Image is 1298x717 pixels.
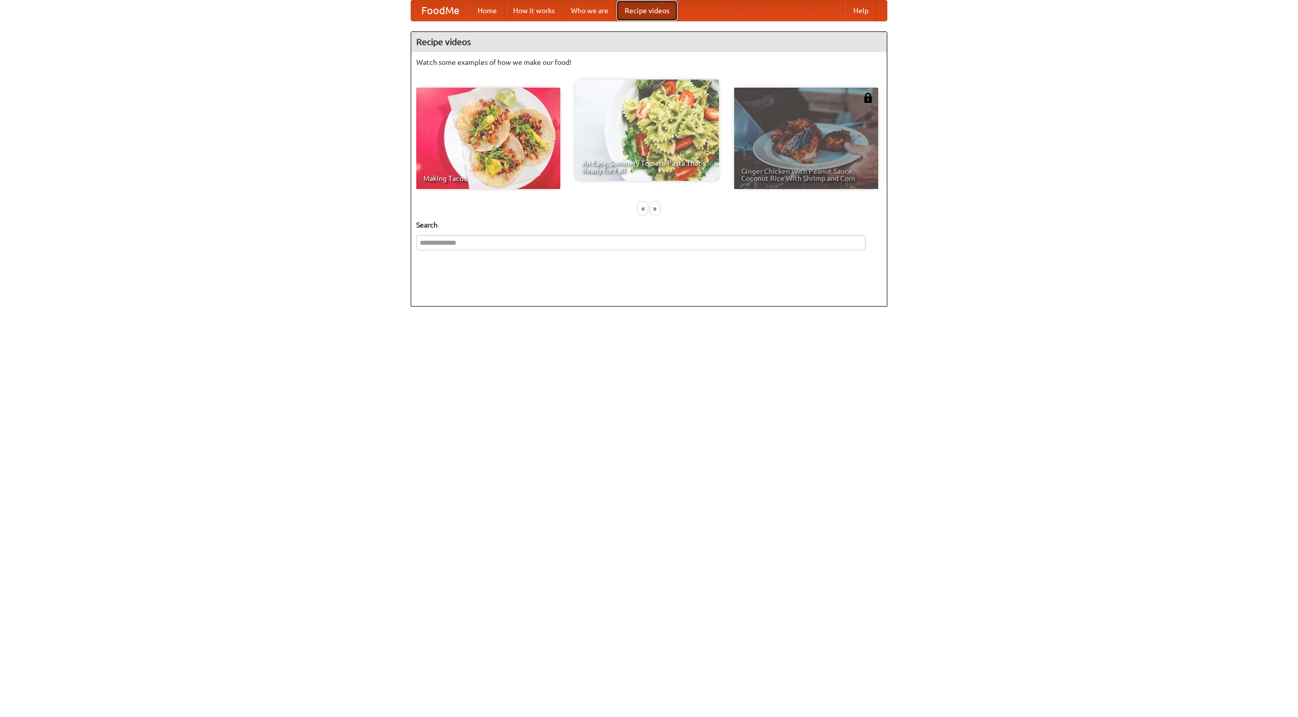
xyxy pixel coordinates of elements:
span: Making Tacos [423,175,553,182]
a: Help [845,1,877,21]
h4: Recipe videos [411,32,887,52]
p: Watch some examples of how we make our food! [416,57,882,67]
a: Home [470,1,505,21]
a: Who we are [563,1,617,21]
a: How it works [505,1,563,21]
a: Recipe videos [617,1,677,21]
div: « [638,202,647,215]
h5: Search [416,220,882,230]
img: 483408.png [863,93,873,103]
span: An Easy, Summery Tomato Pasta That's Ready for Fall [582,160,712,174]
a: Making Tacos [416,88,560,189]
div: » [651,202,660,215]
a: FoodMe [411,1,470,21]
a: An Easy, Summery Tomato Pasta That's Ready for Fall [575,80,719,181]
